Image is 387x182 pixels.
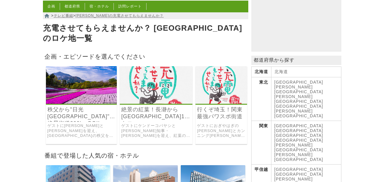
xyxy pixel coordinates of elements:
a: ゲストに[PERSON_NAME]と[PERSON_NAME]を迎え、[GEOGRAPHIC_DATA]の秩父をスタートし[GEOGRAPHIC_DATA]の[GEOGRAPHIC_DATA]、... [47,123,115,138]
a: 絶景の紅葉！長瀞から[GEOGRAPHIC_DATA]130キロ [121,106,191,120]
a: 出川哲朗の充電させてもらえませんか？ 行くぞ！関東最強パワスポ街道130キロ！三峯神社から秩父神社を巡ってゴールは氷川神社”総本社”！ですが小木が自由で竹山はプンプン！ヤバいよヤバいよSP [195,100,247,105]
a: [GEOGRAPHIC_DATA] [274,104,323,109]
a: [PERSON_NAME]の充電させてもらえませんか？ [76,14,164,18]
a: [GEOGRAPHIC_DATA] [274,123,323,128]
h2: 番組で登場した人気の宿・ホテル [43,150,248,161]
a: [PERSON_NAME][GEOGRAPHIC_DATA] [274,85,323,94]
a: 秩父から"日光[GEOGRAPHIC_DATA]"へ絶景街道200kmGO!! [47,106,115,120]
a: [PERSON_NAME][GEOGRAPHIC_DATA] [274,109,323,118]
a: 訪問レポート [118,4,142,8]
a: [PERSON_NAME] [274,152,313,157]
a: [GEOGRAPHIC_DATA] [274,133,323,138]
a: 出川哲朗の充電させてもらえませんか？ 桜満開の秩父から目指せ“日光東照宮"200キロ! ですが菊地亜美免許とりたてでヤバいよ×2 [46,100,117,105]
a: [GEOGRAPHIC_DATA] [274,157,323,162]
th: 東北 [251,77,271,121]
a: 企画 [47,4,55,8]
a: [GEOGRAPHIC_DATA] [274,172,323,177]
h1: 充電させてもらえませんか？ [GEOGRAPHIC_DATA]のロケ地一覧 [43,22,248,45]
nav: > > [43,12,248,19]
th: 北海道 [251,67,271,77]
a: [GEOGRAPHIC_DATA] [274,128,323,133]
th: 関東 [251,121,271,165]
a: 宿・ホテル [89,4,109,8]
img: 出川哲朗の充電させてもらえませんか？ あぁ絶景の紅葉！ 長瀞から川越通って奥多摩湖へ130キロ！ なぬ？ ケンコバに都知事も登場でヤバいよ2 SP [120,66,193,104]
img: 出川哲朗の充電させてもらえませんか？ 行くぞ！関東最強パワスポ街道130キロ！三峯神社から秩父神社を巡ってゴールは氷川神社”総本社”！ですが小木が自由で竹山はプンプン！ヤバいよヤバいよSP [195,66,247,104]
h2: 企画・エピソードを選んでください [43,51,248,62]
img: 出川哲朗の充電させてもらえませんか？ 桜満開の秩父から目指せ“日光東照宮"200キロ! ですが菊地亜美免許とりたてでヤバいよ×2 [46,66,117,104]
a: ゲストにおぎやはぎの[PERSON_NAME]とカンニング[PERSON_NAME]を迎え、三峯神社から[DEMOGRAPHIC_DATA]を目指した埼玉の旅。 [197,123,245,138]
a: 出川哲朗の充電させてもらえませんか？ あぁ絶景の紅葉！ 長瀞から川越通って奥多摩湖へ130キロ！ なぬ？ ケンコバに都知事も登場でヤバいよ2 SP [120,100,193,105]
a: 行くぞ埼玉！関東最強パワスポ街道 [197,106,245,120]
a: [GEOGRAPHIC_DATA] [274,138,323,143]
a: [GEOGRAPHIC_DATA] [274,80,323,85]
a: ゲストにケンドーコバヤシと[PERSON_NAME]知事・[PERSON_NAME]を迎え、紅葉の[GEOGRAPHIC_DATA][GEOGRAPHIC_DATA]の長瀞を出発して、[PERS... [121,123,191,138]
a: [PERSON_NAME][GEOGRAPHIC_DATA] [274,143,323,152]
a: [PERSON_NAME][GEOGRAPHIC_DATA] [274,94,323,104]
a: 北海道 [274,69,288,74]
p: 都道府県から探す [251,56,341,65]
a: 都道府県 [65,4,80,8]
a: [GEOGRAPHIC_DATA] [274,167,323,172]
a: テレビ番組 [54,14,73,18]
